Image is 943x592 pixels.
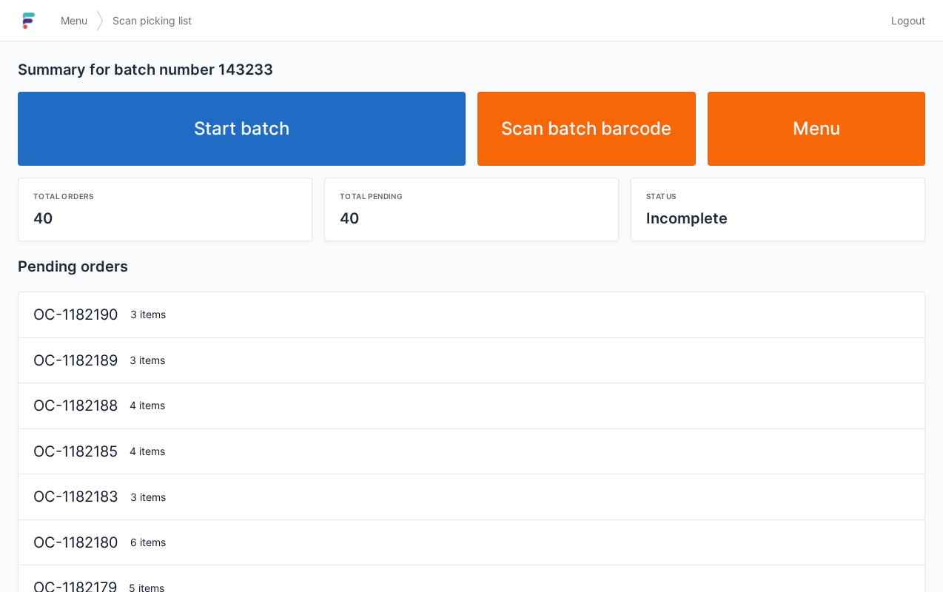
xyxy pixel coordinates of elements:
div: 4 items [124,444,916,459]
a: Menu [708,92,926,166]
div: Total orders [33,190,297,202]
div: OC-1182189 [27,350,124,371]
a: Scan picking list [104,7,201,34]
span: Menu [61,13,87,28]
div: OC-1182183 [27,486,124,508]
a: Logout [882,7,925,34]
span: Logout [891,13,925,28]
img: logo-small.jpg [18,9,40,33]
div: 4 items [124,398,916,413]
h2: Summary for batch number 143233 [18,59,925,80]
div: OC-1182188 [27,395,124,417]
img: svg> [96,3,104,38]
h2: Pending orders [18,256,925,277]
div: 40 [340,208,603,229]
div: 3 items [124,353,916,368]
div: OC-1182185 [27,441,124,462]
a: Start batch [18,92,466,166]
div: 6 items [124,535,916,550]
div: OC-1182190 [27,304,124,326]
div: 40 [33,208,297,229]
div: Incomplete [646,208,910,229]
div: OC-1182180 [27,532,124,554]
a: Menu [52,7,96,34]
a: Scan batch barcode [477,92,696,166]
div: Status [646,190,910,202]
div: 3 items [124,490,916,505]
span: Scan picking list [113,13,192,28]
div: 3 items [124,307,916,322]
div: Total pending [340,190,603,202]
